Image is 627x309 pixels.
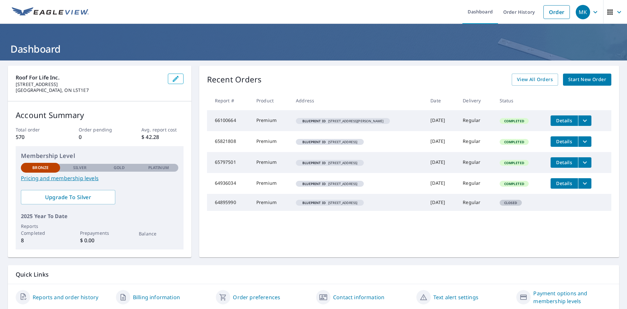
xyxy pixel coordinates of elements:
[16,109,184,121] p: Account Summary
[251,152,291,173] td: Premium
[148,165,169,171] p: Platinum
[517,76,553,84] span: View All Orders
[578,115,591,126] button: filesDropdownBtn-66100664
[16,81,163,87] p: [STREET_ADDRESS]
[578,136,591,147] button: filesDropdownBtn-65821808
[298,161,361,164] span: [STREET_ADDRESS]
[251,110,291,131] td: Premium
[133,293,180,301] a: Billing information
[458,173,494,194] td: Regular
[21,174,178,182] a: Pricing and membership levels
[207,173,251,194] td: 64936034
[233,293,280,301] a: Order preferences
[500,161,528,165] span: Completed
[16,87,163,93] p: [GEOGRAPHIC_DATA], ON L5T1E7
[302,201,326,204] em: Blueprint ID
[500,181,528,186] span: Completed
[298,140,361,144] span: [STREET_ADDRESS]
[555,180,574,186] span: Details
[298,119,387,123] span: [STREET_ADDRESS][PERSON_NAME]
[32,165,49,171] p: Bronze
[16,270,611,279] p: Quick Links
[302,161,326,164] em: Blueprint ID
[141,133,183,141] p: $ 42.28
[251,173,291,194] td: Premium
[333,293,384,301] a: Contact information
[73,165,87,171] p: Silver
[16,74,163,81] p: Roof For Life Inc.
[425,194,458,211] td: [DATE]
[12,7,89,17] img: EV Logo
[425,91,458,110] th: Date
[555,159,574,165] span: Details
[500,140,528,144] span: Completed
[80,236,119,244] p: $ 0.00
[8,42,619,56] h1: Dashboard
[251,194,291,211] td: Premium
[21,151,178,160] p: Membership Level
[568,76,606,84] span: Start New Order
[551,178,578,189] button: detailsBtn-64936034
[533,289,611,305] a: Payment options and membership levels
[141,126,183,133] p: Avg. report cost
[207,74,262,86] p: Recent Orders
[302,182,326,185] em: Blueprint ID
[114,165,125,171] p: Gold
[425,110,458,131] td: [DATE]
[207,131,251,152] td: 65821808
[26,194,110,201] span: Upgrade To Silver
[291,91,425,110] th: Address
[251,131,291,152] td: Premium
[563,74,611,86] a: Start New Order
[543,5,570,19] a: Order
[207,110,251,131] td: 66100664
[207,91,251,110] th: Report #
[576,5,590,19] div: MK
[425,173,458,194] td: [DATE]
[458,91,494,110] th: Delivery
[458,131,494,152] td: Regular
[16,126,57,133] p: Total order
[425,131,458,152] td: [DATE]
[21,223,60,236] p: Reports Completed
[80,230,119,236] p: Prepayments
[494,91,545,110] th: Status
[21,212,178,220] p: 2025 Year To Date
[33,293,98,301] a: Reports and order history
[551,157,578,168] button: detailsBtn-65797501
[21,190,115,204] a: Upgrade To Silver
[298,201,361,204] span: [STREET_ADDRESS]
[207,194,251,211] td: 64895990
[251,91,291,110] th: Product
[500,119,528,123] span: Completed
[433,293,478,301] a: Text alert settings
[302,119,326,123] em: Blueprint ID
[500,200,521,205] span: Closed
[555,117,574,124] span: Details
[551,136,578,147] button: detailsBtn-65821808
[555,138,574,145] span: Details
[79,133,121,141] p: 0
[551,115,578,126] button: detailsBtn-66100664
[578,178,591,189] button: filesDropdownBtn-64936034
[21,236,60,244] p: 8
[458,152,494,173] td: Regular
[458,110,494,131] td: Regular
[302,140,326,144] em: Blueprint ID
[79,126,121,133] p: Order pending
[207,152,251,173] td: 65797501
[578,157,591,168] button: filesDropdownBtn-65797501
[425,152,458,173] td: [DATE]
[298,182,361,185] span: [STREET_ADDRESS]
[16,133,57,141] p: 570
[512,74,558,86] a: View All Orders
[139,230,178,237] p: Balance
[458,194,494,211] td: Regular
